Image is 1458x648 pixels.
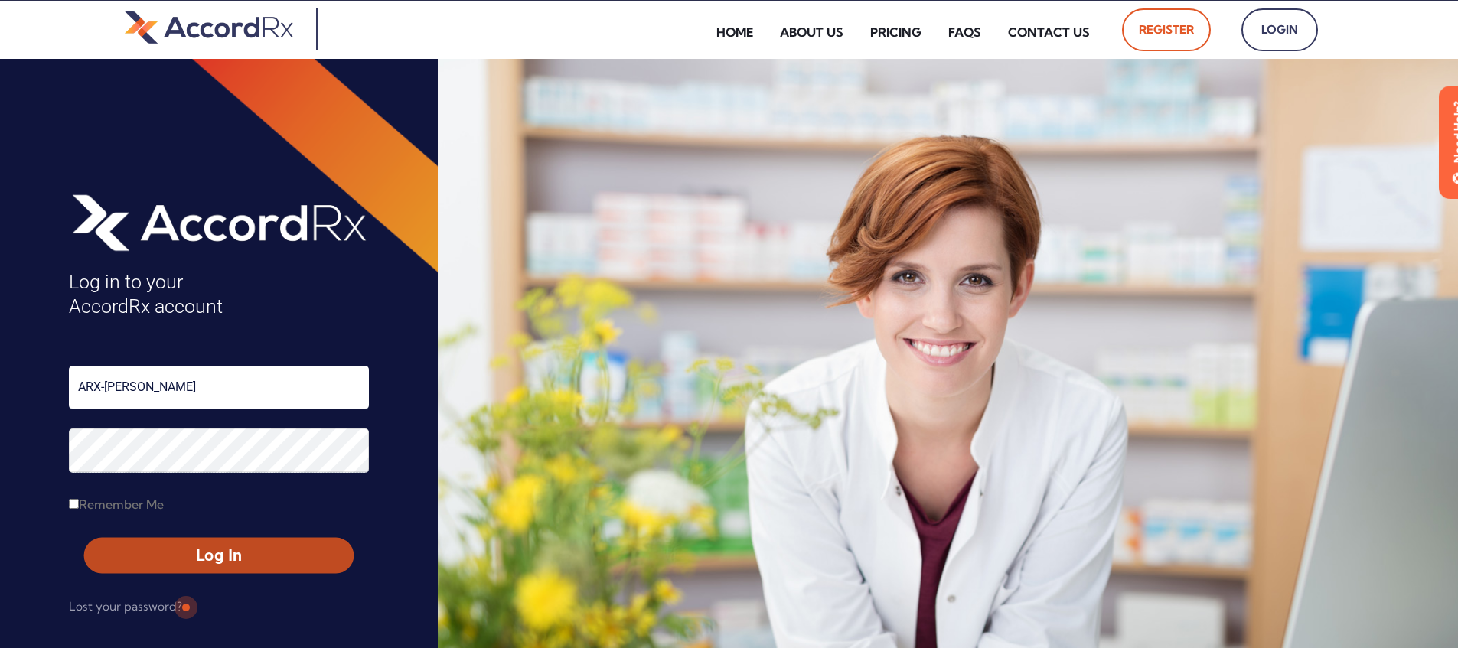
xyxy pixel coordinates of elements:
a: Contact Us [996,15,1101,50]
a: Pricing [859,15,933,50]
input: Username or Email Address [69,366,369,409]
a: Register [1122,8,1211,51]
button: Log In [84,538,354,574]
span: Login [1258,18,1301,42]
a: Lost your password? [69,594,182,619]
span: Log In [98,545,340,567]
img: AccordRx_logo_header_white [69,189,369,255]
span: Register [1139,18,1194,42]
a: FAQs [937,15,993,50]
img: default-logo [125,8,293,46]
input: Remember Me [69,499,79,509]
a: Login [1241,8,1318,51]
a: About Us [768,15,855,50]
h4: Log in to your AccordRx account [69,270,369,320]
label: Remember Me [69,492,164,516]
a: Home [705,15,765,50]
